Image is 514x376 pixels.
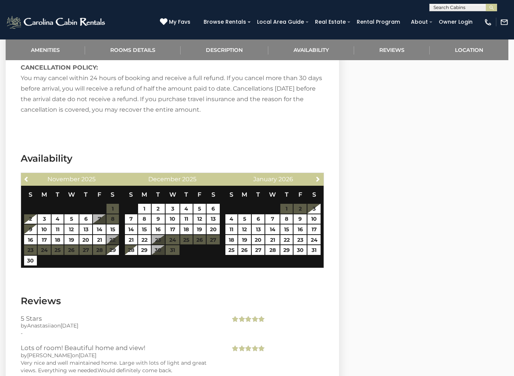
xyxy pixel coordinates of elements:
span: Monday [242,191,247,198]
a: 14 [125,224,138,234]
a: 24 [307,235,321,245]
a: Next [313,174,322,183]
div: - [21,329,219,337]
span: Friday [198,191,201,198]
a: 12 [64,224,79,234]
a: 6 [252,214,265,224]
a: 3 [307,204,321,214]
span: Wednesday [68,191,75,198]
a: 19 [193,224,206,234]
a: 31 [307,245,321,255]
a: 14 [265,224,280,234]
span: My Favs [169,18,190,26]
a: 27 [252,245,265,255]
span: 2025 [182,176,196,183]
a: 29 [106,245,119,255]
a: Amenities [6,39,85,60]
a: 12 [238,224,251,234]
a: 30 [293,245,307,255]
a: 17 [307,224,321,234]
a: 6 [79,214,93,224]
a: 16 [24,235,37,245]
a: Previous [22,174,31,183]
a: 4 [180,204,192,214]
span: Wednesday [169,191,176,198]
a: 20 [207,224,220,234]
span: [DATE] [79,352,96,359]
img: White-1-2.png [6,15,107,30]
a: 11 [52,224,64,234]
a: Local Area Guide [253,16,308,28]
span: Next [315,176,321,182]
a: 29 [138,245,151,255]
span: 2026 [278,176,293,183]
span: Tuesday [156,191,160,198]
span: Saturday [111,191,114,198]
a: 29 [280,245,293,255]
span: January [253,176,277,183]
a: 21 [265,235,280,245]
a: 5 [238,214,251,224]
a: Reviews [354,39,430,60]
a: 20 [79,235,93,245]
a: 16 [293,224,307,234]
span: Sunday [230,191,233,198]
a: 10 [166,214,180,224]
div: by on [21,352,219,359]
a: 9 [24,224,37,234]
span: Friday [97,191,101,198]
a: 5 [193,204,206,214]
a: 23 [293,235,307,245]
a: 18 [225,235,237,245]
a: 30 [24,256,37,265]
a: 11 [180,214,192,224]
a: 28 [265,245,280,255]
a: Rental Program [353,16,404,28]
div: Very nice and well maintained home. Large with lots of light and great views. Everything we neede... [21,359,219,374]
a: Location [430,39,508,60]
span: Thursday [285,191,289,198]
a: 7 [265,214,280,224]
span: Monday [41,191,47,198]
a: 21 [125,235,138,245]
a: 17 [38,235,51,245]
span: November [47,176,80,183]
a: 15 [106,224,119,234]
a: 18 [52,235,64,245]
a: Owner Login [435,16,476,28]
h3: Lots of room! Beautiful home and view! [21,344,219,351]
a: 15 [280,224,293,234]
span: Saturday [211,191,215,198]
span: 2025 [81,176,96,183]
a: 28 [125,245,138,255]
span: [PERSON_NAME] [27,352,72,359]
a: 10 [307,214,321,224]
span: Thursday [184,191,188,198]
span: Friday [298,191,302,198]
a: 1 [138,204,151,214]
a: 4 [52,214,64,224]
div: by on [21,322,219,329]
span: Saturday [312,191,316,198]
a: 20 [252,235,265,245]
a: 25 [225,245,237,255]
h3: Availability [21,152,324,165]
h3: 5 Stars [21,315,219,322]
a: 3 [38,214,51,224]
a: 22 [280,235,293,245]
span: December [148,176,181,183]
span: Anastasiia [27,322,54,329]
a: 13 [207,214,220,224]
a: 11 [225,224,237,234]
img: phone-regular-white.png [484,18,492,26]
a: 13 [79,224,93,234]
a: 26 [238,245,251,255]
span: Tuesday [56,191,59,198]
a: My Favs [160,18,192,26]
a: Rooms Details [85,39,181,60]
a: 15 [138,224,151,234]
a: 16 [152,224,165,234]
img: mail-regular-white.png [500,18,508,26]
a: 9 [152,214,165,224]
a: 22 [138,235,151,245]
